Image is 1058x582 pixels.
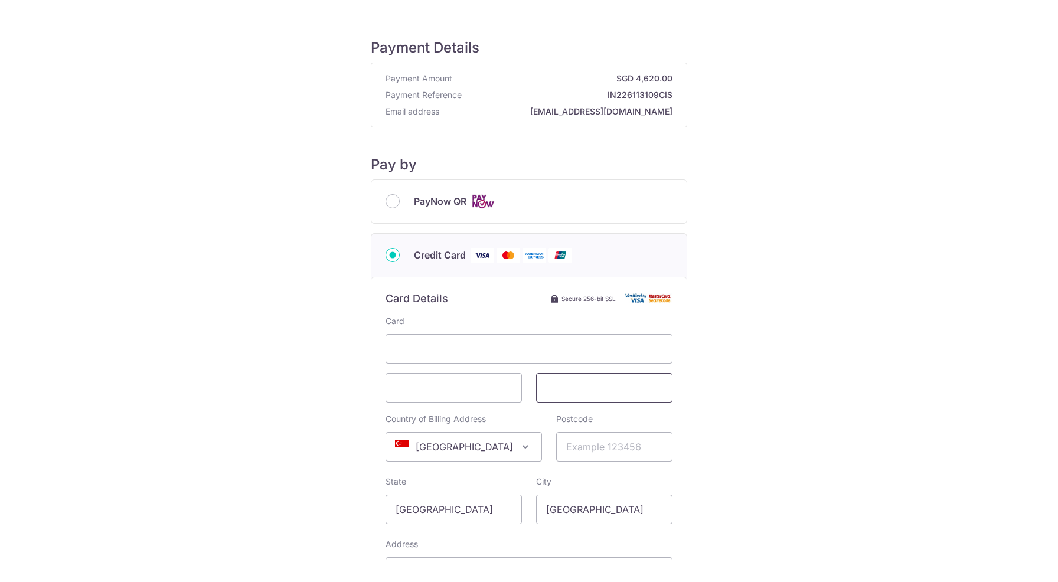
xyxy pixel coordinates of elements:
[548,248,572,263] img: Union Pay
[386,315,404,327] label: Card
[546,381,662,395] iframe: Secure card security code input frame
[386,413,486,425] label: Country of Billing Address
[371,156,687,174] h5: Pay by
[386,538,418,550] label: Address
[386,248,672,263] div: Credit Card Visa Mastercard American Express Union Pay
[556,432,672,462] input: Example 123456
[386,73,452,84] span: Payment Amount
[386,432,542,462] span: Singapore
[523,248,546,263] img: American Express
[466,89,672,101] strong: IN226113109CIS
[561,294,616,303] span: Secure 256-bit SSL
[386,476,406,488] label: State
[396,342,662,356] iframe: Secure card number input frame
[556,413,593,425] label: Postcode
[471,194,495,209] img: Cards logo
[414,194,466,208] span: PayNow QR
[386,433,541,461] span: Singapore
[386,106,439,117] span: Email address
[371,39,687,57] h5: Payment Details
[471,248,494,263] img: Visa
[625,293,672,303] img: Card secure
[386,89,462,101] span: Payment Reference
[444,106,672,117] strong: [EMAIL_ADDRESS][DOMAIN_NAME]
[457,73,672,84] strong: SGD 4,620.00
[414,248,466,262] span: Credit Card
[536,476,551,488] label: City
[386,194,672,209] div: PayNow QR Cards logo
[396,381,512,395] iframe: Secure card expiration date input frame
[386,292,448,306] h6: Card Details
[497,248,520,263] img: Mastercard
